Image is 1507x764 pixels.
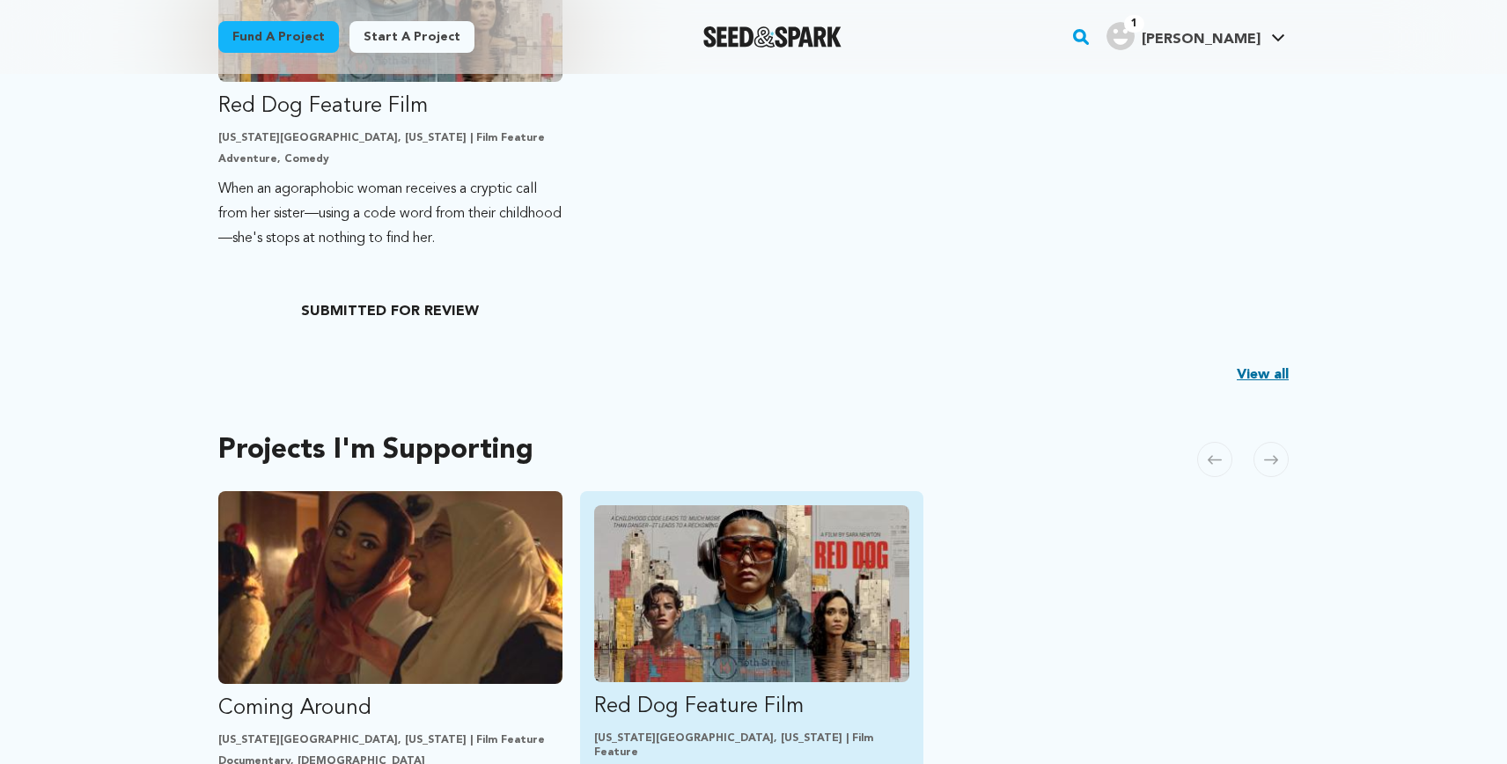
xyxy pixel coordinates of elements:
p: [US_STATE][GEOGRAPHIC_DATA], [US_STATE] | Film Feature [218,733,562,747]
p: SUBMITTED FOR REVIEW [218,301,562,322]
img: user.png [1106,22,1135,50]
a: Start a project [349,21,474,53]
p: [US_STATE][GEOGRAPHIC_DATA], [US_STATE] | Film Feature [594,731,910,760]
p: Coming Around [218,694,562,723]
a: View all [1237,364,1289,386]
span: 1 [1124,15,1144,33]
a: Seed&Spark Homepage [703,26,842,48]
span: [PERSON_NAME] [1142,33,1261,47]
p: Adventure, Comedy [218,152,562,166]
a: Sara N.'s Profile [1103,18,1289,50]
div: Sara N.'s Profile [1106,22,1261,50]
h2: Projects I'm Supporting [218,438,533,463]
p: Red Dog Feature Film [218,92,562,121]
p: [US_STATE][GEOGRAPHIC_DATA], [US_STATE] | Film Feature [218,131,562,145]
a: Fund a project [218,21,339,53]
p: When an agoraphobic woman receives a cryptic call from her sister—using a code word from their ch... [218,177,562,251]
span: Sara N.'s Profile [1103,18,1289,55]
p: Red Dog Feature Film [594,693,910,721]
img: Seed&Spark Logo Dark Mode [703,26,842,48]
